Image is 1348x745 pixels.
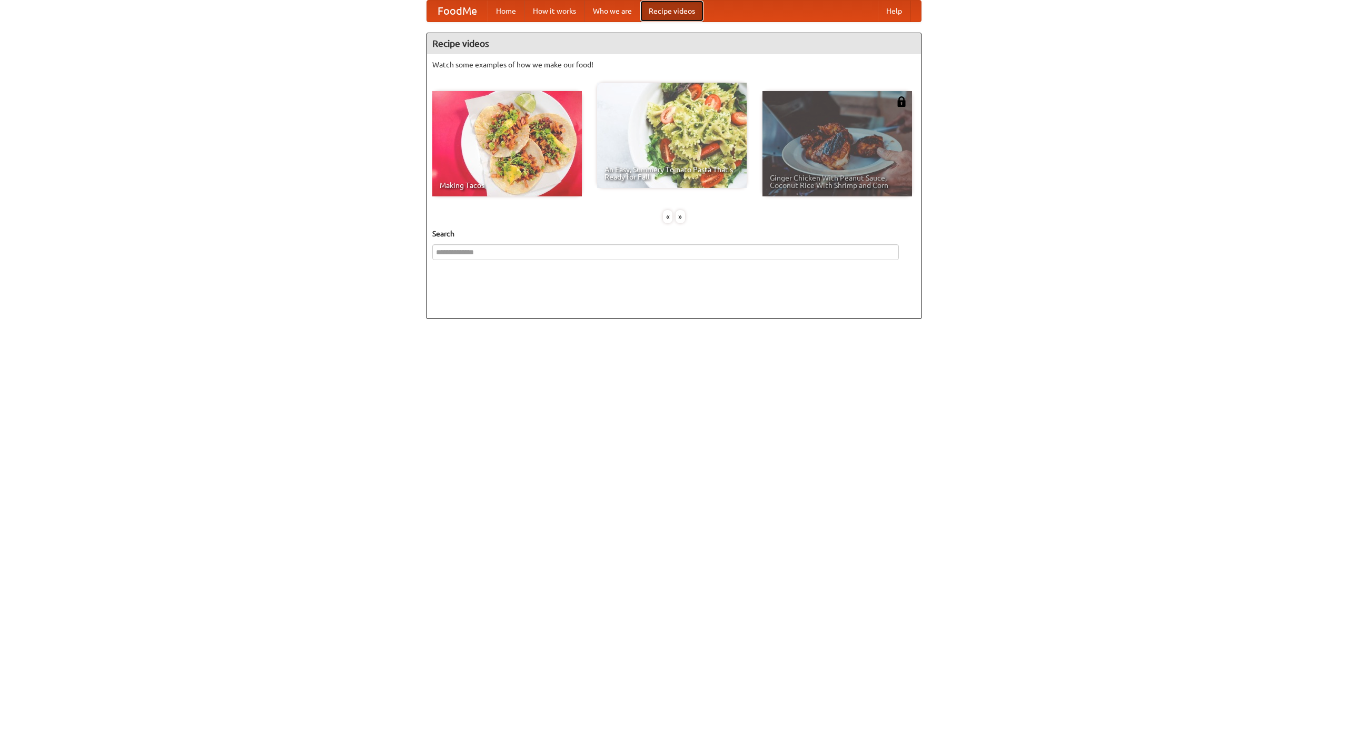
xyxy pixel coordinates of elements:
a: Recipe videos [640,1,703,22]
a: Who we are [584,1,640,22]
img: 483408.png [896,96,907,107]
div: « [663,210,672,223]
p: Watch some examples of how we make our food! [432,59,916,70]
div: » [676,210,685,223]
a: An Easy, Summery Tomato Pasta That's Ready for Fall [597,83,747,188]
a: Making Tacos [432,91,582,196]
a: Help [878,1,910,22]
a: Home [488,1,524,22]
a: FoodMe [427,1,488,22]
h5: Search [432,229,916,239]
span: Making Tacos [440,182,574,189]
a: How it works [524,1,584,22]
h4: Recipe videos [427,33,921,54]
span: An Easy, Summery Tomato Pasta That's Ready for Fall [604,166,739,181]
